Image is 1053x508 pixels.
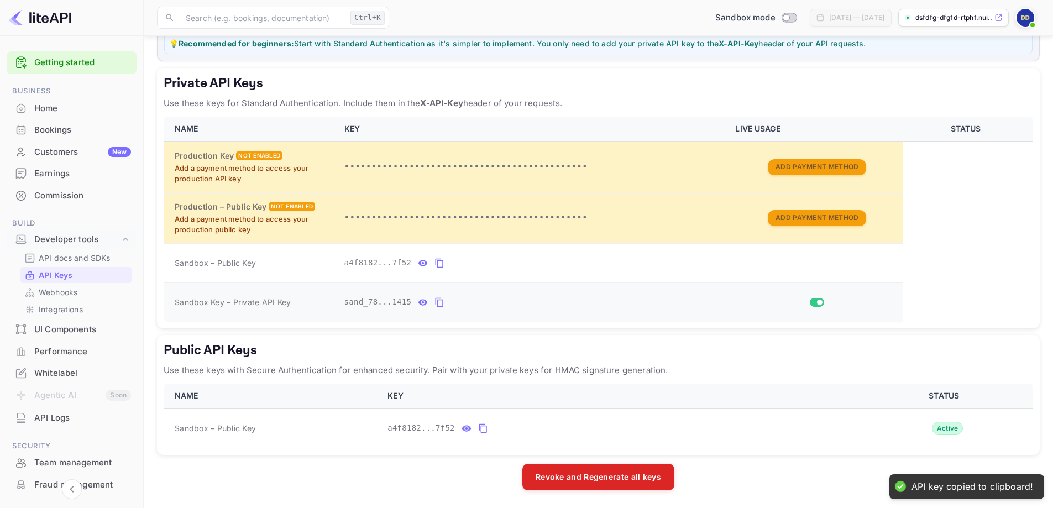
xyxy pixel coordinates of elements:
[381,384,859,409] th: KEY
[7,440,137,452] span: Security
[7,119,137,140] a: Bookings
[34,367,131,380] div: Whitelabel
[175,201,266,213] h6: Production – Public Key
[344,211,722,224] p: •••••••••••••••••••••••••••••••••••••••••••••
[522,464,674,490] button: Revoke and Regenerate all keys
[7,185,137,207] div: Commission
[829,13,884,23] div: [DATE] — [DATE]
[34,167,131,180] div: Earnings
[34,345,131,358] div: Performance
[24,252,128,264] a: API docs and SDKs
[344,160,722,174] p: •••••••••••••••••••••••••••••••••••••••••••••
[7,51,137,74] div: Getting started
[164,97,1033,110] p: Use these keys for Standard Authentication. Include them in the header of your requests.
[7,407,137,428] a: API Logs
[7,185,137,206] a: Commission
[20,284,132,300] div: Webhooks
[7,363,137,383] a: Whitelabel
[7,230,137,249] div: Developer tools
[34,124,131,137] div: Bookings
[7,163,137,185] div: Earnings
[34,412,131,425] div: API Logs
[719,39,758,48] strong: X-API-Key
[175,150,234,162] h6: Production Key
[175,214,331,235] p: Add a payment method to access your production public key
[164,384,381,409] th: NAME
[903,117,1033,142] th: STATUS
[169,38,1028,49] p: 💡 Start with Standard Authentication as it's simpler to implement. You only need to add your priv...
[62,479,82,499] button: Collapse navigation
[34,146,131,159] div: Customers
[7,363,137,384] div: Whitelabel
[7,452,137,474] div: Team management
[34,56,131,69] a: Getting started
[20,250,132,266] div: API docs and SDKs
[338,117,729,142] th: KEY
[34,323,131,336] div: UI Components
[7,119,137,141] div: Bookings
[179,7,346,29] input: Search (e.g. bookings, documentation)
[34,102,131,115] div: Home
[20,301,132,317] div: Integrations
[7,98,137,118] a: Home
[7,142,137,163] div: CustomersNew
[39,303,83,315] p: Integrations
[768,159,866,175] button: Add Payment Method
[715,12,776,24] span: Sandbox mode
[768,161,866,171] a: Add Payment Method
[108,147,131,157] div: New
[39,252,111,264] p: API docs and SDKs
[7,452,137,473] a: Team management
[236,151,282,160] div: Not enabled
[350,11,385,25] div: Ctrl+K
[164,364,1033,377] p: Use these keys with Secure Authentication for enhanced security. Pair with your private keys for ...
[932,422,963,435] div: Active
[729,117,903,142] th: LIVE USAGE
[7,319,137,341] div: UI Components
[344,257,412,269] span: a4f8182...7f52
[7,98,137,119] div: Home
[7,474,137,495] a: Fraud management
[7,142,137,162] a: CustomersNew
[34,190,131,202] div: Commission
[20,267,132,283] div: API Keys
[9,9,71,27] img: LiteAPI logo
[24,286,128,298] a: Webhooks
[420,98,463,108] strong: X-API-Key
[911,481,1033,493] div: API key copied to clipboard!
[711,12,801,24] div: Switch to Production mode
[164,117,338,142] th: NAME
[34,233,120,246] div: Developer tools
[34,457,131,469] div: Team management
[269,202,315,211] div: Not enabled
[387,422,455,434] span: a4f8182...7f52
[164,75,1033,92] h5: Private API Keys
[175,163,331,185] p: Add a payment method to access your production API key
[39,286,77,298] p: Webhooks
[859,384,1033,409] th: STATUS
[7,474,137,496] div: Fraud management
[915,13,992,23] p: dsfdfg-dfgfd-rtphf.nui...
[1017,9,1034,27] img: dsfdfg dfgfd
[7,85,137,97] span: Business
[7,341,137,363] div: Performance
[344,296,412,308] span: sand_78...1415
[164,117,1033,322] table: private api keys table
[164,384,1033,448] table: public api keys table
[7,407,137,429] div: API Logs
[24,269,128,281] a: API Keys
[24,303,128,315] a: Integrations
[7,217,137,229] span: Build
[175,297,291,307] span: Sandbox Key – Private API Key
[7,341,137,362] a: Performance
[768,212,866,222] a: Add Payment Method
[175,422,256,434] span: Sandbox – Public Key
[39,269,72,281] p: API Keys
[34,479,131,491] div: Fraud management
[768,210,866,226] button: Add Payment Method
[164,342,1033,359] h5: Public API Keys
[7,163,137,184] a: Earnings
[7,319,137,339] a: UI Components
[179,39,294,48] strong: Recommended for beginners:
[175,257,256,269] span: Sandbox – Public Key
